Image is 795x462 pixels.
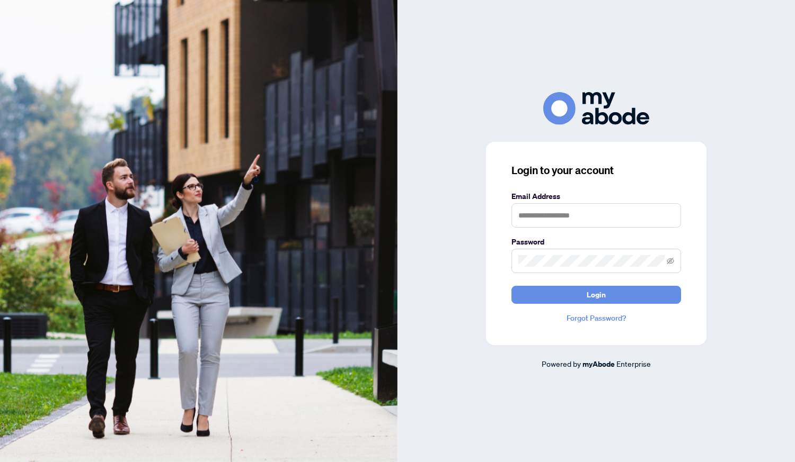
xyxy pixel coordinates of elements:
[511,163,681,178] h3: Login to your account
[511,191,681,202] label: Email Address
[587,286,606,303] span: Login
[511,312,681,324] a: Forgot Password?
[511,286,681,304] button: Login
[667,257,674,265] span: eye-invisible
[511,236,681,248] label: Password
[616,359,651,368] span: Enterprise
[542,359,581,368] span: Powered by
[582,358,615,370] a: myAbode
[543,92,649,124] img: ma-logo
